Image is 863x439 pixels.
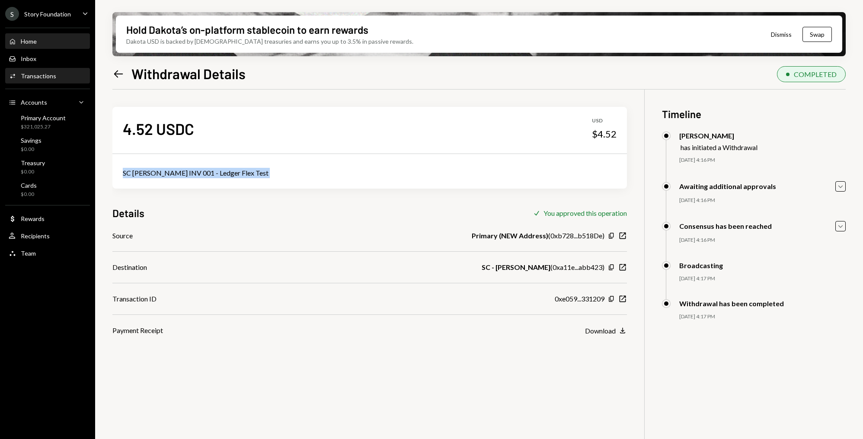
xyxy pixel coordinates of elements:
div: Transactions [21,72,56,80]
div: [DATE] 4:17 PM [679,275,846,282]
div: Destination [112,262,147,272]
div: [DATE] 4:16 PM [679,157,846,164]
div: Primary Account [21,114,66,122]
button: Dismiss [760,24,802,45]
div: Recipients [21,232,50,240]
div: Payment Receipt [112,325,163,336]
div: $0.00 [21,146,42,153]
a: Home [5,33,90,49]
a: Transactions [5,68,90,83]
div: $321,025.27 [21,123,66,131]
div: You approved this operation [543,209,627,217]
div: [DATE] 4:16 PM [679,197,846,204]
div: Rewards [21,215,45,222]
div: ( 0xb728...b518De ) [472,231,604,241]
div: Cards [21,182,37,189]
a: Primary Account$321,025.27 [5,112,90,132]
div: Consensus has been reached [679,222,772,230]
div: Treasury [21,159,45,167]
div: [PERSON_NAME] [679,131,758,140]
h3: Details [112,206,144,220]
div: Team [21,250,36,257]
div: Hold Dakota’s on-platform stablecoin to earn rewards [126,22,368,37]
div: 0xe059...331209 [555,294,604,304]
div: Source [112,231,133,241]
a: Treasury$0.00 [5,157,90,177]
div: Inbox [21,55,36,62]
a: Team [5,245,90,261]
h3: Timeline [662,107,846,121]
a: Rewards [5,211,90,226]
div: Story Foundation [24,10,71,18]
div: ( 0xa11e...abb423 ) [482,262,604,272]
div: $4.52 [592,128,617,140]
div: Transaction ID [112,294,157,304]
h1: Withdrawal Details [131,65,246,82]
b: SC - [PERSON_NAME] [482,262,550,272]
div: Savings [21,137,42,144]
div: Withdrawal has been completed [679,299,784,308]
a: Cards$0.00 [5,179,90,200]
a: Inbox [5,51,90,66]
div: $0.00 [21,168,45,176]
div: [DATE] 4:16 PM [679,237,846,244]
div: COMPLETED [794,70,837,78]
div: Accounts [21,99,47,106]
div: USD [592,117,617,125]
div: Broadcasting [679,261,723,269]
div: has initiated a Withdrawal [681,143,758,151]
a: Savings$0.00 [5,134,90,155]
button: Swap [802,27,832,42]
div: Awaiting additional approvals [679,182,776,190]
div: $0.00 [21,191,37,198]
div: S [5,7,19,21]
button: Download [585,326,627,336]
div: SC [PERSON_NAME] INV 001 - Ledger Flex Test [123,168,617,178]
div: Download [585,327,616,335]
div: Dakota USD is backed by [DEMOGRAPHIC_DATA] treasuries and earns you up to 3.5% in passive rewards. [126,37,413,46]
b: Primary (NEW Address) [472,231,548,241]
div: [DATE] 4:17 PM [679,313,846,320]
div: Home [21,38,37,45]
a: Accounts [5,94,90,110]
a: Recipients [5,228,90,244]
div: 4.52 USDC [123,119,194,138]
